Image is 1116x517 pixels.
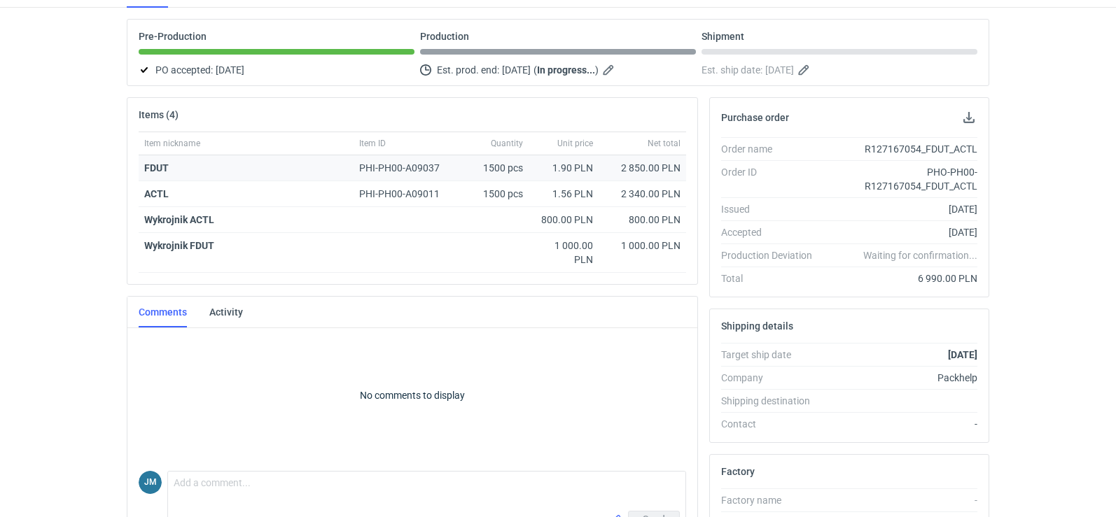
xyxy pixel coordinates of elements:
strong: Wykrojnik ACTL [144,214,214,225]
div: - [823,417,977,431]
span: Quantity [491,138,523,149]
p: No comments to display [139,325,686,465]
div: PO accepted: [139,62,414,78]
span: [DATE] [502,62,531,78]
p: Production [420,31,469,42]
em: ) [595,64,599,76]
h2: Shipping details [721,320,793,332]
div: Order name [721,142,823,156]
div: - [823,493,977,507]
button: Edit estimated shipping date [797,62,814,78]
div: PHI-PH00-A09037 [359,161,453,175]
span: [DATE] [765,62,794,78]
div: Shipping destination [721,394,823,408]
h2: Purchase order [721,112,789,123]
div: Packhelp [823,371,977,385]
span: Item ID [359,138,386,149]
div: Accepted [721,225,823,239]
strong: FDUT [144,162,169,173]
div: Target ship date [721,348,823,362]
div: 800.00 PLN [604,213,681,227]
div: 2 850.00 PLN [604,161,681,175]
div: 1 000.00 PLN [534,239,593,267]
button: Edit estimated production end date [601,62,618,78]
div: Order ID [721,165,823,193]
em: Waiting for confirmation... [863,248,977,262]
span: Net total [648,138,681,149]
div: 1.90 PLN [534,161,593,175]
p: Pre-Production [139,31,207,42]
span: [DATE] [216,62,244,78]
div: Est. ship date: [702,62,977,78]
a: ACTL [144,188,169,199]
div: [DATE] [823,225,977,239]
p: Shipment [702,31,744,42]
div: Production Deviation [721,248,823,262]
div: Company [721,371,823,385]
div: PHI-PH00-A09011 [359,187,453,201]
strong: [DATE] [948,349,977,360]
button: Download PO [961,109,977,126]
h2: Factory [721,466,755,477]
div: 2 340.00 PLN [604,187,681,201]
div: PHO-PH00-R127167054_FDUT_ACTL [823,165,977,193]
div: Factory name [721,493,823,507]
h2: Items (4) [139,109,179,120]
div: Total [721,271,823,285]
div: Contact [721,417,823,431]
div: Joanna Myślak [139,471,162,494]
span: Unit price [557,138,593,149]
a: Activity [209,297,243,327]
strong: Wykrojnik FDUT [144,240,214,251]
div: 1 000.00 PLN [604,239,681,253]
div: 6 990.00 PLN [823,271,977,285]
div: 800.00 PLN [534,213,593,227]
strong: In progress... [537,64,595,76]
figcaption: JM [139,471,162,494]
div: [DATE] [823,202,977,216]
span: Item nickname [144,138,200,149]
div: R127167054_FDUT_ACTL [823,142,977,156]
a: Comments [139,297,187,327]
div: 1500 pcs [459,155,529,181]
div: Issued [721,202,823,216]
div: Est. prod. end: [420,62,696,78]
div: 1500 pcs [459,181,529,207]
em: ( [533,64,537,76]
div: 1.56 PLN [534,187,593,201]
